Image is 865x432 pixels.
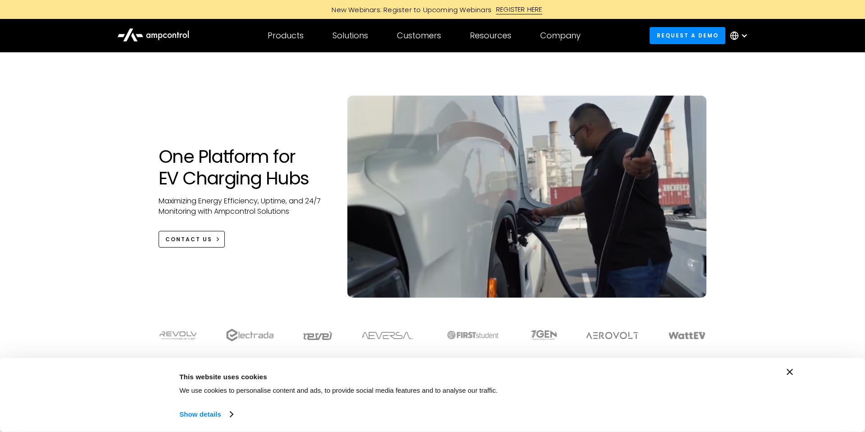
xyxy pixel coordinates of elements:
[397,31,441,41] div: Customers
[332,31,368,41] div: Solutions
[650,27,725,44] a: Request a demo
[165,235,212,244] div: CONTACT US
[159,231,225,248] a: CONTACT US
[641,369,770,395] button: Okay
[470,31,511,41] div: Resources
[179,386,498,394] span: We use cookies to personalise content and ads, to provide social media features and to analyse ou...
[540,31,581,41] div: Company
[323,5,496,14] div: New Webinars: Register to Upcoming Webinars
[159,196,329,216] p: Maximizing Energy Efficiency, Uptime, and 24/7 Monitoring with Ampcontrol Solutions
[226,329,273,341] img: electrada logo
[159,146,329,189] h1: One Platform for EV Charging Hubs
[496,5,542,14] div: REGISTER HERE
[586,332,639,339] img: Aerovolt Logo
[268,31,304,41] div: Products
[668,332,706,339] img: WattEV logo
[230,5,635,14] a: New Webinars: Register to Upcoming WebinarsREGISTER HERE
[179,408,232,421] a: Show details
[179,371,621,382] div: This website uses cookies
[787,369,793,375] button: Close banner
